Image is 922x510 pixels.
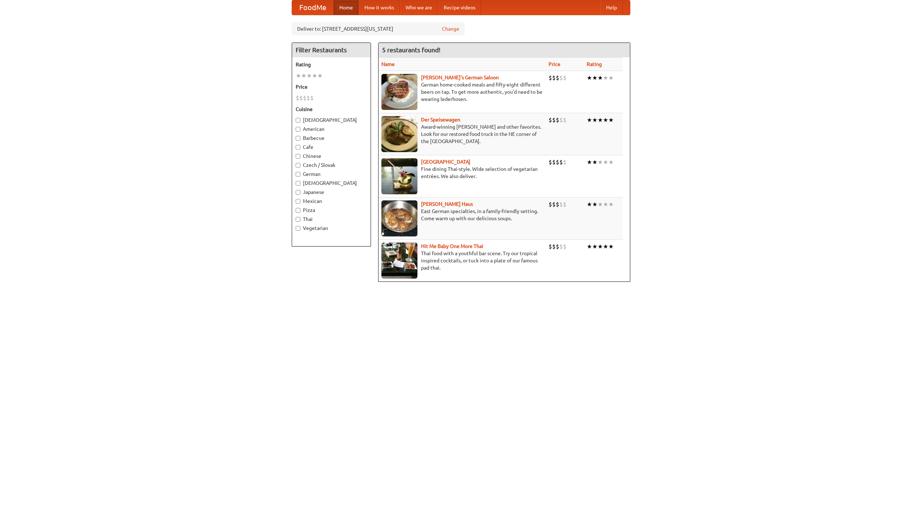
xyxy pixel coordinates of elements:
img: babythai.jpg [381,243,417,279]
p: Thai food with a youthful bar scene. Try our tropical inspired cocktails, or tuck into a plate of... [381,250,543,271]
li: ★ [597,74,603,82]
img: satay.jpg [381,158,417,194]
label: [DEMOGRAPHIC_DATA] [296,179,367,187]
a: Change [442,25,459,32]
div: Deliver to: [STREET_ADDRESS][US_STATE] [292,22,465,35]
input: Mexican [296,199,300,204]
li: ★ [597,158,603,166]
li: $ [549,158,552,166]
li: ★ [587,116,592,124]
li: ★ [592,200,597,208]
li: $ [310,94,314,102]
input: Pizza [296,208,300,213]
li: $ [549,243,552,250]
p: East German specialties, in a family-friendly setting. Come warm up with our delicious soups. [381,208,543,222]
li: ★ [317,72,323,80]
label: [DEMOGRAPHIC_DATA] [296,116,367,124]
input: Vegetarian [296,226,300,231]
li: ★ [592,158,597,166]
li: $ [556,243,559,250]
li: ★ [592,74,597,82]
a: [PERSON_NAME]'s German Saloon [421,75,499,80]
p: Award-winning [PERSON_NAME] and other favorites. Look for our restored food truck in the NE corne... [381,123,543,145]
a: Home [334,0,359,15]
li: ★ [587,243,592,250]
input: German [296,172,300,177]
li: ★ [587,200,592,208]
li: ★ [587,158,592,166]
h5: Rating [296,61,367,68]
label: Pizza [296,207,367,214]
li: $ [549,74,552,82]
li: ★ [603,158,608,166]
li: $ [563,74,567,82]
label: Chinese [296,152,367,160]
li: $ [552,200,556,208]
li: $ [559,116,563,124]
li: $ [306,94,310,102]
label: Japanese [296,189,367,196]
a: Price [549,61,560,67]
a: [PERSON_NAME] Haus [421,201,473,207]
li: ★ [608,74,614,82]
li: $ [552,158,556,166]
li: ★ [592,116,597,124]
label: Barbecue [296,134,367,142]
li: $ [556,116,559,124]
input: [DEMOGRAPHIC_DATA] [296,118,300,123]
p: German home-cooked meals and fifty-eight different beers on tap. To get more authentic, you'd nee... [381,81,543,103]
label: Vegetarian [296,225,367,232]
li: $ [556,200,559,208]
li: ★ [608,243,614,250]
li: ★ [603,200,608,208]
li: ★ [587,74,592,82]
li: ★ [603,116,608,124]
a: Who we are [400,0,438,15]
img: speisewagen.jpg [381,116,417,152]
input: Thai [296,217,300,222]
li: ★ [296,72,301,80]
img: esthers.jpg [381,74,417,110]
li: ★ [592,243,597,250]
li: $ [563,116,567,124]
h5: Cuisine [296,106,367,113]
li: $ [563,243,567,250]
li: ★ [603,243,608,250]
b: Der Speisewagen [421,117,460,123]
li: $ [303,94,306,102]
input: Cafe [296,145,300,150]
a: Rating [587,61,602,67]
label: Cafe [296,143,367,151]
a: Hit Me Baby One More Thai [421,243,483,249]
input: Barbecue [296,136,300,141]
li: ★ [597,243,603,250]
li: ★ [597,200,603,208]
li: ★ [301,72,306,80]
li: ★ [603,74,608,82]
li: ★ [306,72,312,80]
li: $ [559,200,563,208]
li: $ [556,158,559,166]
a: Recipe videos [438,0,481,15]
li: $ [556,74,559,82]
li: $ [299,94,303,102]
img: kohlhaus.jpg [381,200,417,236]
label: Czech / Slovak [296,161,367,169]
a: Help [600,0,623,15]
li: ★ [608,158,614,166]
label: American [296,125,367,133]
input: Japanese [296,190,300,195]
li: $ [552,243,556,250]
label: Thai [296,216,367,223]
input: Chinese [296,154,300,159]
li: ★ [312,72,317,80]
input: [DEMOGRAPHIC_DATA] [296,181,300,186]
b: [GEOGRAPHIC_DATA] [421,159,470,165]
li: $ [563,158,567,166]
li: $ [549,116,552,124]
li: ★ [597,116,603,124]
input: American [296,127,300,132]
